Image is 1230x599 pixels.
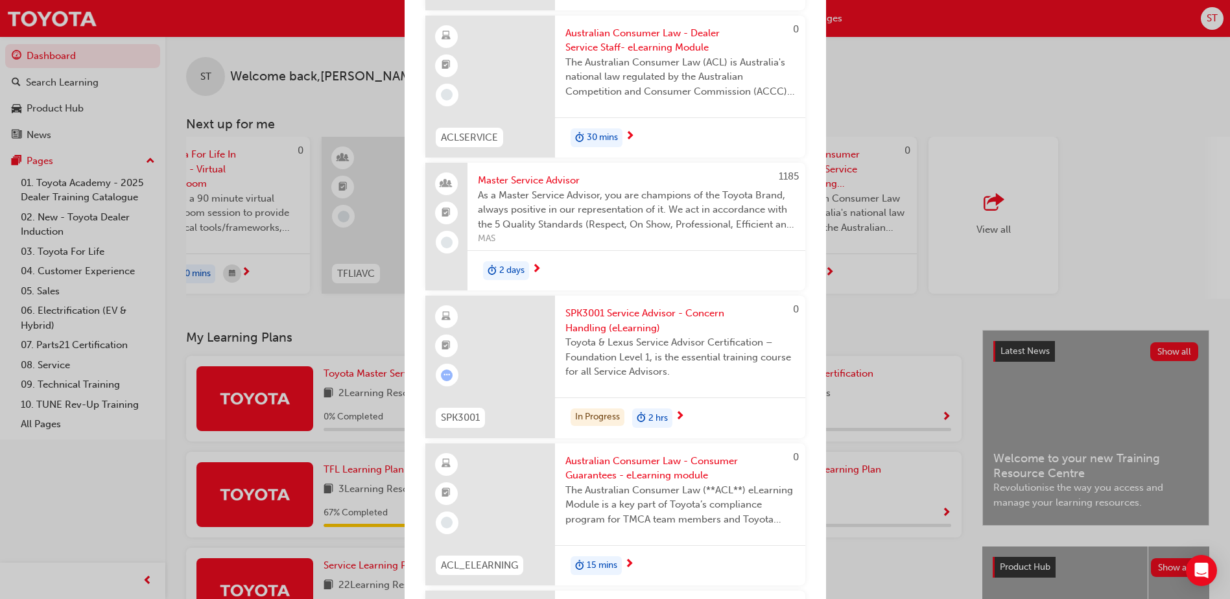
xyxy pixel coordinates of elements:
[1186,555,1217,586] div: Open Intercom Messenger
[442,176,451,193] span: people-icon
[565,306,795,335] span: SPK3001 Service Advisor - Concern Handling (eLearning)
[425,296,805,438] a: 0SPK3001SPK3001 Service Advisor - Concern Handling (eLearning)Toyota & Lexus Service Advisor Cert...
[478,188,795,232] span: As a Master Service Advisor, you are champions of the Toyota Brand, always positive in our repres...
[442,338,451,355] span: booktick-icon
[532,264,541,276] span: next-icon
[565,483,795,527] span: The Australian Consumer Law (**ACL**) eLearning Module is a key part of Toyota’s compliance progr...
[565,335,795,379] span: Toyota & Lexus Service Advisor Certification – Foundation Level 1, is the essential training cour...
[793,451,799,463] span: 0
[624,559,634,570] span: next-icon
[575,130,584,147] span: duration-icon
[779,170,799,182] span: 1185
[441,370,453,381] span: learningRecordVerb_ATTEMPT-icon
[648,411,668,426] span: 2 hrs
[499,263,525,278] span: 2 days
[488,263,497,279] span: duration-icon
[441,130,498,145] span: ACLSERVICE
[441,237,453,248] span: learningRecordVerb_NONE-icon
[442,205,451,222] span: booktick-icon
[565,26,795,55] span: Australian Consumer Law - Dealer Service Staff- eLearning Module
[565,55,795,99] span: The Australian Consumer Law (ACL) is Australia's national law regulated by the Australian Competi...
[587,558,617,573] span: 15 mins
[442,57,451,74] span: booktick-icon
[441,558,518,573] span: ACL_ELEARNING
[793,303,799,315] span: 0
[478,231,795,246] span: MAS
[441,517,453,528] span: learningRecordVerb_NONE-icon
[571,408,624,426] div: In Progress
[425,163,805,290] a: 1185Master Service AdvisorAs a Master Service Advisor, you are champions of the Toyota Brand, alw...
[575,558,584,574] span: duration-icon
[425,443,805,586] a: 0ACL_ELEARNINGAustralian Consumer Law - Consumer Guarantees - eLearning moduleThe Australian Cons...
[442,309,451,325] span: learningResourceType_ELEARNING-icon
[442,28,451,45] span: learningResourceType_ELEARNING-icon
[442,485,451,502] span: booktick-icon
[442,456,451,473] span: learningResourceType_ELEARNING-icon
[587,130,618,145] span: 30 mins
[441,89,453,100] span: learningRecordVerb_NONE-icon
[478,173,795,188] span: Master Service Advisor
[425,16,805,158] a: 0ACLSERVICEAustralian Consumer Law - Dealer Service Staff- eLearning ModuleThe Australian Consume...
[625,131,635,143] span: next-icon
[675,411,685,423] span: next-icon
[793,23,799,35] span: 0
[441,410,480,425] span: SPK3001
[637,410,646,427] span: duration-icon
[565,454,795,483] span: Australian Consumer Law - Consumer Guarantees - eLearning module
